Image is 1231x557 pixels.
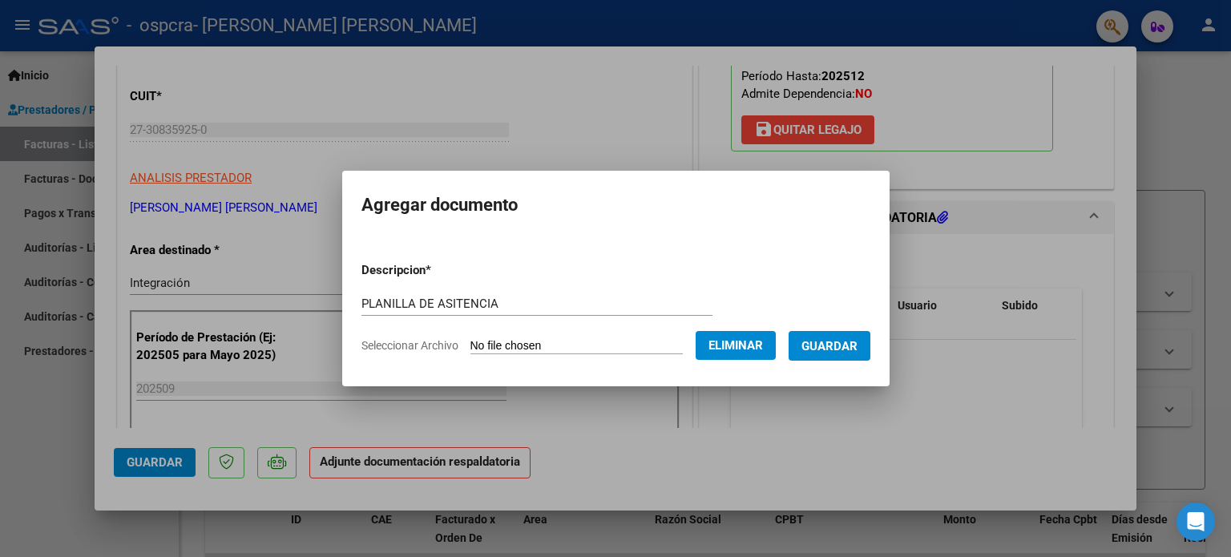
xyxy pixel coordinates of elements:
[801,339,858,353] span: Guardar
[708,338,763,353] span: Eliminar
[1177,503,1215,541] div: Open Intercom Messenger
[361,261,515,280] p: Descripcion
[361,339,458,352] span: Seleccionar Archivo
[361,190,870,220] h2: Agregar documento
[789,331,870,361] button: Guardar
[696,331,776,360] button: Eliminar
